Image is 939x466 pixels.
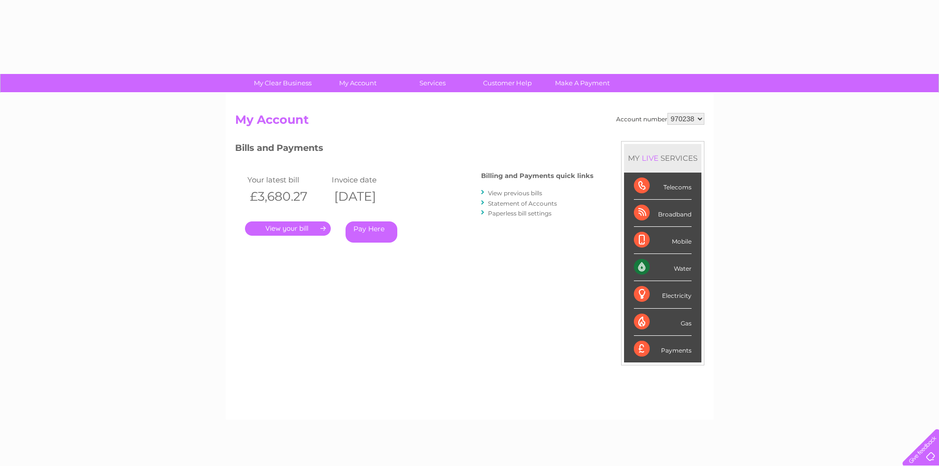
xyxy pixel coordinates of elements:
div: Gas [634,309,692,336]
div: Mobile [634,227,692,254]
th: [DATE] [329,186,414,207]
a: Statement of Accounts [488,200,557,207]
div: MY SERVICES [624,144,701,172]
div: Broadband [634,200,692,227]
a: My Clear Business [242,74,323,92]
a: Pay Here [346,221,397,243]
div: Electricity [634,281,692,308]
a: View previous bills [488,189,542,197]
h4: Billing and Payments quick links [481,172,593,179]
div: Telecoms [634,173,692,200]
div: LIVE [640,153,661,163]
a: . [245,221,331,236]
a: Services [392,74,473,92]
th: £3,680.27 [245,186,329,207]
a: Make A Payment [542,74,623,92]
a: My Account [317,74,398,92]
h2: My Account [235,113,704,132]
td: Invoice date [329,173,414,186]
h3: Bills and Payments [235,141,593,158]
div: Payments [634,336,692,362]
div: Water [634,254,692,281]
td: Your latest bill [245,173,329,186]
a: Paperless bill settings [488,210,552,217]
a: Customer Help [467,74,548,92]
div: Account number [616,113,704,125]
